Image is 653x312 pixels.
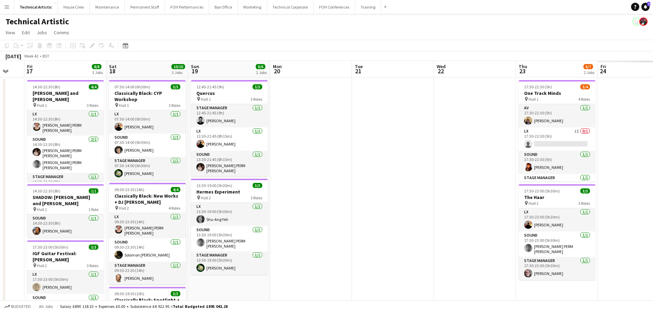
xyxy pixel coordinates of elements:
[165,0,209,14] button: FOH Performances
[38,304,54,309] span: All jobs
[125,0,165,14] button: Permanent Staff
[90,0,125,14] button: Maintenance
[355,0,381,14] button: Training
[51,28,72,37] a: Comms
[11,304,31,309] span: Budgeted
[19,28,33,37] a: Edit
[3,28,18,37] a: View
[5,16,69,27] h1: Technical Artistic
[23,53,40,59] span: Week 42
[58,0,90,14] button: House Crew
[639,17,648,26] app-user-avatar: Zubair PERM Dhalla
[43,53,49,59] div: BST
[173,304,228,309] span: Total Budgeted £895 041.28
[37,29,47,36] span: Jobs
[5,53,21,60] div: [DATE]
[641,3,650,11] a: 7
[54,29,69,36] span: Comms
[22,29,30,36] span: Edit
[267,0,314,14] button: Technical Corporate
[209,0,238,14] button: Box Office
[647,2,650,6] span: 7
[314,0,355,14] button: FOH Conferences
[632,17,641,26] app-user-avatar: Liveforce Admin
[34,28,50,37] a: Jobs
[5,29,15,36] span: View
[238,0,267,14] button: Marketing
[3,303,32,310] button: Budgeted
[14,0,58,14] button: Technical Artistic
[60,304,228,309] div: Salary £890 118.33 + Expenses £0.00 + Subsistence £4 922.95 =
